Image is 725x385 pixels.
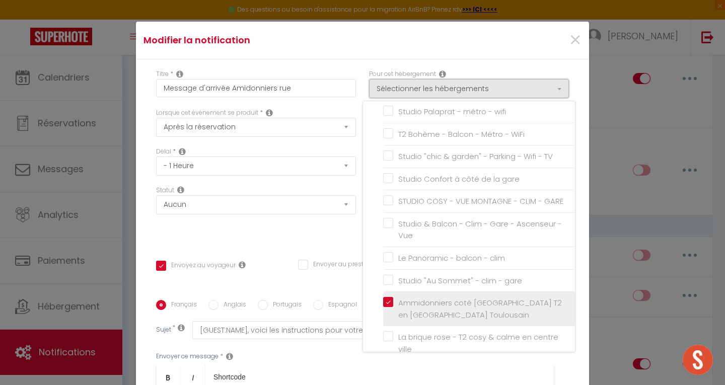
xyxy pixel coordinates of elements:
i: Event Occur [266,109,273,117]
div: Ouvrir le chat [683,345,713,375]
span: T2 Bohème - Balcon - Métro - WiFi [398,129,525,139]
i: This Rental [439,70,446,78]
label: Titre [156,69,169,79]
button: Close [569,30,582,51]
span: Studio "Au Sommet" - clim - gare [398,275,522,286]
span: Studio Confort à côté de la gare [398,174,520,184]
label: Portugais [268,300,302,311]
label: Sujet [156,325,171,336]
label: Statut [156,186,174,195]
label: Envoyer ce message [156,352,219,361]
label: Français [166,300,197,311]
button: Sélectionner les hébergements [369,79,569,98]
h4: Modifier la notification [143,33,431,47]
label: Pour cet hébergement [369,69,436,79]
label: Espagnol [323,300,357,311]
i: Subject [178,324,185,332]
label: Délai [156,147,171,157]
i: Envoyer au voyageur [239,261,246,269]
i: Message [226,352,233,360]
span: × [569,25,582,55]
span: Studio & Balcon - Clim - Gare - Ascenseur - Vue [398,218,562,241]
i: Action Time [179,147,186,156]
label: Lorsque cet événement se produit [156,108,258,118]
label: Anglais [219,300,246,311]
i: Title [176,70,183,78]
span: La brique rose - T2 cosy & calme en centre ville [398,332,558,354]
i: Booking status [177,186,184,194]
span: Ammidonniers coté [GEOGRAPHIC_DATA] T2 en [GEOGRAPHIC_DATA] Toulousain [398,297,562,320]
